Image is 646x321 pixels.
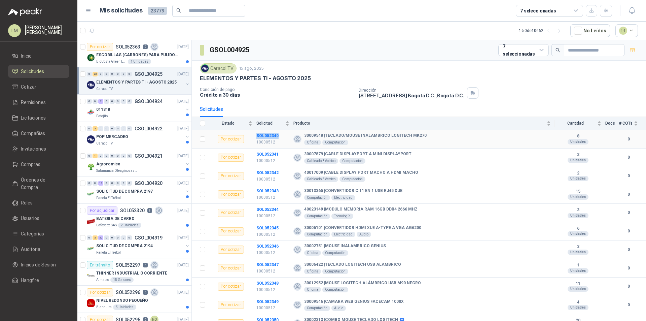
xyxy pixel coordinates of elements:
[568,176,588,181] div: Unidades
[96,223,117,228] p: Lafayette SAS
[304,269,321,274] div: Oficina
[304,262,401,267] b: 30006422 | TECLADO LOGITECH USB ALAMBRICO
[110,126,115,131] div: 0
[359,88,464,93] p: Dirección
[619,173,638,179] b: 0
[256,244,279,249] a: SOL052346
[519,25,565,36] div: 1 - 50 de 10662
[8,96,69,109] a: Remisiones
[21,83,36,91] span: Cotizar
[256,189,279,193] a: SOL052343
[555,171,601,176] b: 2
[256,281,279,286] a: SOL052348
[87,81,95,89] img: Company Logo
[8,274,69,287] a: Hangfire
[77,286,191,313] a: Por cotizarSOL0522960[DATE] Company LogoNIVEL REDONDO PEQUEÑOBlanquita5 Unidades
[200,105,223,113] div: Solicitudes
[127,181,132,186] div: 0
[148,7,167,15] span: 23779
[104,235,109,240] div: 0
[503,43,537,58] div: 7 seleccionadas
[77,204,191,231] a: Por adjudicarSOL0523202[DATE] Company LogoBATERIA DE CARROLafayette SAS2 Unidades
[8,258,69,271] a: Inicios de Sesión
[115,181,120,186] div: 0
[93,99,98,104] div: 0
[104,181,109,186] div: 0
[98,154,103,158] div: 0
[98,99,103,104] div: 2
[96,250,121,255] p: Panela El Trébol
[177,180,189,187] p: [DATE]
[256,133,279,138] b: SOL052340
[110,72,115,76] div: 0
[25,25,69,35] p: [PERSON_NAME] [PERSON_NAME]
[21,145,46,153] span: Invitaciones
[96,188,153,195] p: SOLICITUD DE COMPRA 2197
[218,246,244,254] div: Por cotizar
[322,250,348,256] div: Computación
[218,301,244,309] div: Por cotizar
[87,181,92,186] div: 0
[115,72,120,76] div: 0
[568,139,588,145] div: Unidades
[555,244,601,250] b: 3
[209,121,247,126] span: Estado
[121,126,126,131] div: 0
[304,133,427,138] b: 30009548 | TECLADO/MOUSE INALAMBRICO LOGITECH MK270
[21,246,40,253] span: Auditoria
[555,226,601,231] b: 6
[359,93,464,98] p: [STREET_ADDRESS] Bogotá D.C. , Bogotá D.C.
[87,108,95,116] img: Company Logo
[8,227,69,240] a: Categorías
[304,152,411,157] b: 30007879 | CABLE DISPLAYPORT A MINI DISPLAYPORT
[331,195,355,200] div: Electricidad
[96,106,110,113] p: 011318
[304,207,418,212] b: 40023149 | MODULO MEMORIA RAM 16GB DDR4 2666 MHZ
[93,72,98,76] div: 23
[120,208,145,213] p: SOL052320
[177,98,189,105] p: [DATE]
[304,232,330,237] div: Computación
[93,154,98,158] div: 1
[218,283,244,291] div: Por cotizar
[8,65,69,78] a: Solicitudes
[96,168,139,173] p: Salamanca Oleaginosas SAS
[8,127,69,140] a: Compañías
[619,265,638,271] b: 0
[96,243,153,249] p: SOLICITUD DE COMPRA 2194
[256,170,279,175] a: SOL052342
[8,81,69,93] a: Cotizar
[104,99,109,104] div: 0
[121,154,126,158] div: 0
[21,114,46,122] span: Licitaciones
[115,154,120,158] div: 0
[96,59,127,64] p: BioCosta Green Energy S.A.S
[116,290,140,295] p: SOL052296
[96,141,113,146] p: Caracol TV
[177,235,189,241] p: [DATE]
[322,269,348,274] div: Computación
[293,121,545,126] span: Producto
[87,126,92,131] div: 0
[256,176,289,183] p: 10000512
[555,281,601,287] b: 11
[568,213,588,218] div: Unidades
[8,158,69,171] a: Compras
[87,152,190,173] a: 0 1 0 0 0 0 0 0 GSOL004921[DATE] Company LogoAgronomicoSalamanca Oleaginosas SAS
[256,139,289,146] p: 10000512
[87,154,92,158] div: 0
[87,54,95,62] img: Company Logo
[304,195,330,200] div: Computación
[218,190,244,198] div: Por cotizar
[21,130,45,137] span: Compañías
[209,117,256,130] th: Estado
[256,213,289,219] p: 10000512
[93,235,98,240] div: 2
[555,117,605,130] th: Cantidad
[96,270,167,277] p: THINNER INDUSTRIAL O CORRIENTE
[331,232,355,237] div: Electricidad
[210,45,250,55] h3: GSOL004925
[304,281,421,286] b: 30012952 | MOUSE LOGITECH ALÁMBRICO USB M90 NEGRO
[21,68,44,75] span: Solicitudes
